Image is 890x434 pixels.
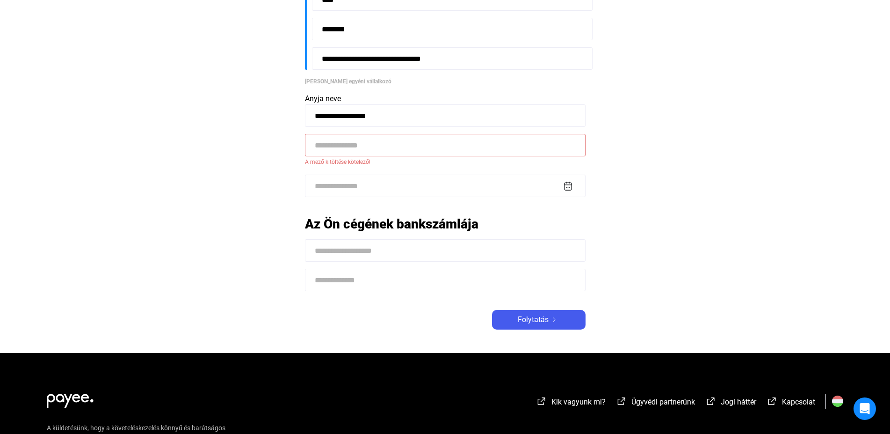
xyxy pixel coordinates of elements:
[492,310,586,330] button: Folytatásarrow-right-white
[616,397,627,406] img: external-link-white
[518,314,549,325] span: Folytatás
[721,397,756,406] span: Jogi háttér
[549,317,560,322] img: arrow-right-white
[705,397,716,406] img: external-link-white
[782,397,815,406] span: Kapcsolat
[536,399,606,408] a: external-link-whiteKik vagyunk mi?
[551,397,606,406] span: Kik vagyunk mi?
[305,94,341,103] span: Anyja neve
[854,397,876,420] div: Open Intercom Messenger
[536,397,547,406] img: external-link-white
[305,216,586,232] h2: Az Ön cégének bankszámlája
[767,399,815,408] a: external-link-whiteKapcsolat
[767,397,778,406] img: external-link-white
[616,399,695,408] a: external-link-whiteÜgyvédi partnerünk
[563,181,573,191] img: calendar
[631,397,695,406] span: Ügyvédi partnerünk
[305,77,586,86] div: [PERSON_NAME] egyéni vállalkozó
[705,399,756,408] a: external-link-whiteJogi háttér
[562,180,574,192] button: calendar
[47,389,94,408] img: white-payee-white-dot.svg
[832,396,843,407] img: HU.svg
[305,156,586,168] span: A mező kitöltése kötelező!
